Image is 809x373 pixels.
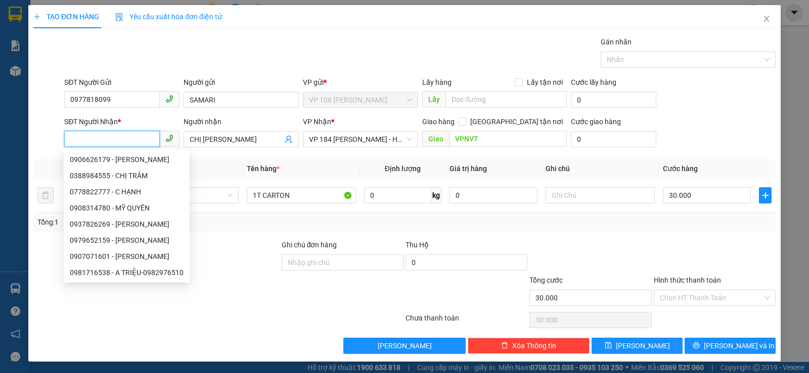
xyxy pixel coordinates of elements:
span: delete [501,342,508,350]
span: Lấy tận nơi [523,77,567,88]
div: SĐT Người Gửi [64,77,179,88]
span: Lấy hàng [422,78,452,86]
span: printer [693,342,700,350]
span: [GEOGRAPHIC_DATA] tận nơi [466,116,567,127]
span: Tên hàng [247,165,280,173]
span: Xóa Thông tin [512,340,556,351]
div: 0979652159 - [PERSON_NAME] [70,235,184,246]
span: VP Nhận [303,118,331,126]
div: Chưa thanh toán [404,312,528,330]
div: Người gửi [184,77,299,88]
div: 0388984555 - CHỊ TRÂM [70,170,184,181]
span: Tổng cước [529,276,563,284]
span: [PERSON_NAME] và In [704,340,775,351]
button: save[PERSON_NAME] [592,338,683,354]
span: Thu Hộ [406,241,429,249]
input: Ghi Chú [546,187,655,203]
span: close [762,15,771,23]
label: Cước giao hàng [571,118,621,126]
span: TẠO ĐƠN HÀNG [33,13,99,21]
label: Ghi chú đơn hàng [282,241,337,249]
button: [PERSON_NAME] [343,338,465,354]
span: phone [165,95,173,103]
span: Giao [422,131,449,147]
span: Giao hàng [422,118,455,126]
div: 0906626179 - MINH TRƯƠNG [64,151,190,168]
label: Cước lấy hàng [571,78,616,86]
div: 0778822777 - C HẠNH [70,186,184,197]
span: VP 184 Nguyễn Văn Trỗi - HCM [309,132,412,147]
div: Người nhận [184,116,299,127]
input: VD: Bàn, Ghế [247,187,356,203]
div: 0907071601 - C NHUNG [64,248,190,264]
label: Gán nhãn [601,38,632,46]
span: save [605,342,612,350]
label: Hình thức thanh toán [654,276,721,284]
span: [PERSON_NAME] [616,340,670,351]
input: Ghi chú đơn hàng [282,254,403,271]
div: 0388984555 - CHỊ TRÂM [64,168,190,184]
div: 0981716538 - A TRIỆU-0982976510 [64,264,190,281]
button: printer[PERSON_NAME] và In [685,338,776,354]
div: 0979652159 - C HUYỀN [64,232,190,248]
div: 0981716538 - A TRIỆU-0982976510 [70,267,184,278]
th: Ghi chú [542,159,659,179]
span: plus [33,13,40,20]
span: Định lượng [385,165,421,173]
div: 0937826269 - RITA BÙI [64,216,190,232]
div: 0908314780 - MỸ QUYÊN [64,200,190,216]
input: Cước giao hàng [571,131,656,147]
img: icon [115,13,123,21]
span: Giá trị hàng [450,165,487,173]
button: Close [752,5,781,33]
div: Tổng: 1 [37,217,313,228]
span: kg [431,187,441,203]
div: 0906626179 - [PERSON_NAME] [70,154,184,165]
button: deleteXóa Thông tin [468,338,590,354]
span: Cước hàng [663,165,698,173]
button: delete [37,187,54,203]
span: plus [759,191,771,199]
button: plus [759,187,772,203]
span: Yêu cầu xuất hóa đơn điện tử [115,13,222,21]
input: Cước lấy hàng [571,92,656,108]
span: VP 108 Lê Hồng Phong - Vũng Tàu [309,92,412,108]
input: 0 [450,187,537,203]
div: 0778822777 - C HẠNH [64,184,190,200]
input: Dọc đường [445,91,567,108]
span: phone [165,134,173,142]
div: 0907071601 - [PERSON_NAME] [70,251,184,262]
span: user-add [285,135,293,143]
div: SĐT Người Nhận [64,116,179,127]
span: [PERSON_NAME] [378,340,432,351]
span: Lấy [422,91,445,108]
input: Dọc đường [449,131,567,147]
div: 0937826269 - [PERSON_NAME] [70,219,184,230]
div: 0908314780 - MỸ QUYÊN [70,202,184,214]
div: VP gửi [303,77,418,88]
